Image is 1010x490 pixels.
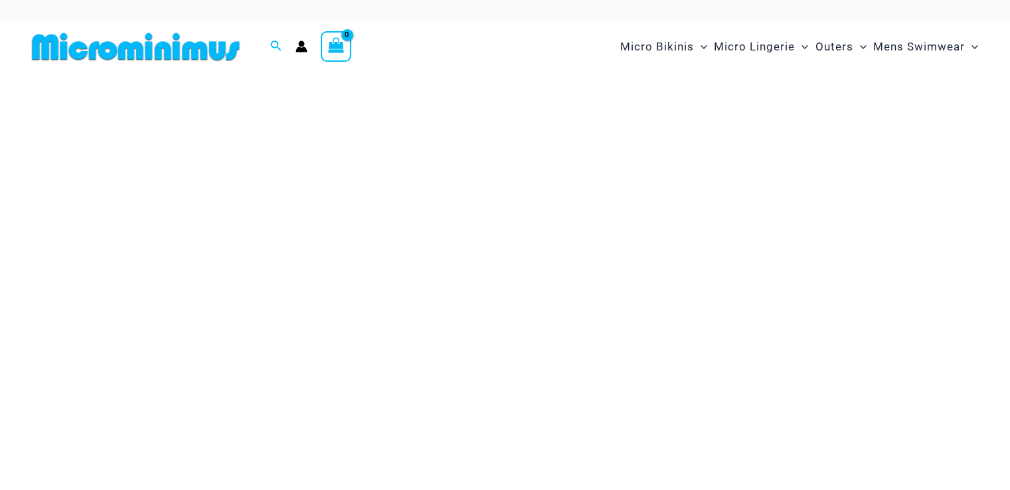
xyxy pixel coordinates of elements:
[27,32,245,62] img: MM SHOP LOGO FLAT
[711,27,811,67] a: Micro LingerieMenu ToggleMenu Toggle
[694,30,707,64] span: Menu Toggle
[321,31,351,62] a: View Shopping Cart, empty
[295,41,307,52] a: Account icon link
[965,30,978,64] span: Menu Toggle
[853,30,867,64] span: Menu Toggle
[812,27,870,67] a: OutersMenu ToggleMenu Toggle
[873,30,965,64] span: Mens Swimwear
[795,30,808,64] span: Menu Toggle
[620,30,694,64] span: Micro Bikinis
[270,39,282,55] a: Search icon link
[815,30,853,64] span: Outers
[714,30,795,64] span: Micro Lingerie
[617,27,711,67] a: Micro BikinisMenu ToggleMenu Toggle
[870,27,981,67] a: Mens SwimwearMenu ToggleMenu Toggle
[615,25,983,69] nav: Site Navigation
